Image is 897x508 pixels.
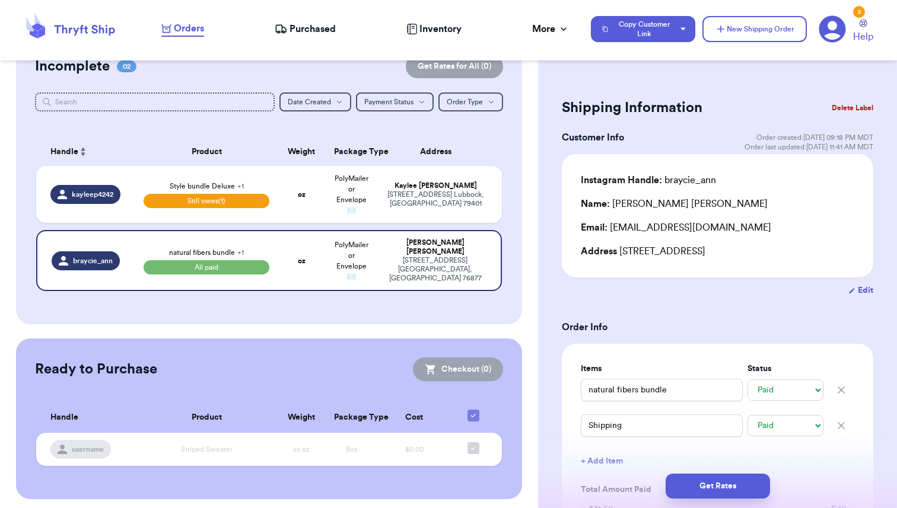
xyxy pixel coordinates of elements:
span: + 1 [237,183,244,190]
span: Striped Sweater [181,446,233,453]
span: Payment Status [364,98,413,106]
button: Delete Label [827,95,878,121]
span: Date Created [288,98,331,106]
label: Status [747,363,823,375]
span: Order Type [447,98,483,106]
h3: Customer Info [562,130,624,145]
span: Order last updated: [DATE] 11:41 AM MDT [745,142,873,152]
h3: Order Info [562,320,873,334]
span: Help [853,30,873,44]
th: Weight [276,402,326,433]
button: Checkout (0) [413,357,503,381]
div: braycie_ann [581,173,716,187]
span: Name: [581,199,610,209]
div: 2 [853,6,865,18]
div: [STREET_ADDRESS] Lubbock , [GEOGRAPHIC_DATA] 79401 [384,190,488,208]
strong: oz [298,191,306,198]
button: Payment Status [356,92,434,111]
span: $0.00 [405,446,424,453]
button: Order Type [438,92,503,111]
div: [PERSON_NAME] [PERSON_NAME] [581,197,768,211]
button: Get Rates [666,474,770,499]
span: Handle [50,411,78,424]
span: Instagram Handle: [581,175,662,185]
a: Orders [161,21,204,37]
input: Search [35,92,275,111]
span: All paid [144,260,269,274]
span: natural fibers bundle [169,249,244,256]
span: PolyMailer or Envelope ✉️ [335,175,368,214]
div: [STREET_ADDRESS] [581,244,854,258]
label: Items [581,363,743,375]
button: Date Created [279,92,351,111]
span: PolyMailer or Envelope ✉️ [335,241,368,280]
button: Get Rates for All (0) [406,55,503,78]
span: Order created: [DATE] 09:18 PM MDT [756,133,873,142]
span: Style bundle Deluxe [170,183,244,190]
th: Address [377,138,502,166]
div: [STREET_ADDRESS] [GEOGRAPHIC_DATA] , [GEOGRAPHIC_DATA] 76877 [384,256,486,283]
span: Email: [581,223,607,232]
button: Copy Customer Link [591,16,695,42]
h2: Incomplete [35,57,110,76]
a: 2 [819,15,846,43]
strong: oz [298,257,306,264]
button: New Shipping Order [702,16,807,42]
button: + Add Item [576,448,859,474]
th: Product [136,138,276,166]
div: More [532,22,570,36]
span: Handle [50,146,78,158]
div: Kaylee [PERSON_NAME] [384,181,488,190]
th: Product [136,402,276,433]
th: Package Type [327,402,377,433]
span: Still owes (1) [144,194,269,208]
h2: Ready to Purchase [35,360,157,379]
div: [PERSON_NAME] [PERSON_NAME] [384,238,486,256]
h2: Shipping Information [562,98,702,117]
span: kayleep4242 [72,190,113,199]
button: Edit [848,285,873,296]
span: Inventory [419,22,462,36]
span: 02 [117,60,136,72]
span: + 1 [237,249,244,256]
th: Weight [276,138,326,166]
a: Inventory [406,22,462,36]
span: Orders [174,21,204,36]
span: Box [346,446,358,453]
span: Address [581,247,617,256]
span: Purchased [290,22,336,36]
th: Cost [377,402,452,433]
span: braycie_ann [73,256,113,266]
span: xx oz [293,446,310,453]
th: Package Type [327,138,377,166]
button: Sort ascending [78,145,88,159]
a: Help [853,20,873,44]
span: username [72,445,104,454]
div: [EMAIL_ADDRESS][DOMAIN_NAME] [581,221,854,235]
a: Purchased [275,22,336,36]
